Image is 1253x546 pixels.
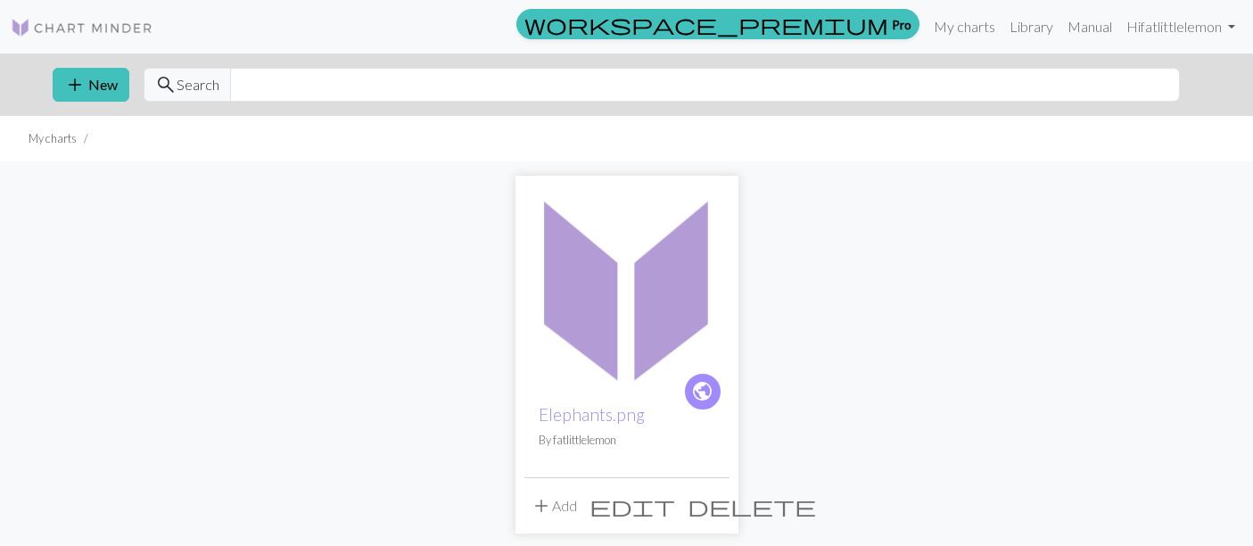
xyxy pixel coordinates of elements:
img: Logo [11,17,153,38]
span: add [64,72,86,97]
span: workspace_premium [524,12,888,37]
i: public [691,374,713,409]
span: delete [688,493,816,518]
a: Manual [1060,9,1119,45]
button: Edit [583,489,681,523]
span: public [691,377,713,405]
a: My charts [927,9,1002,45]
img: Captura de pantalla 2025-09-25 124032.png [524,185,730,390]
span: edit [589,493,675,518]
a: Captura de pantalla 2025-09-25 124032.png [524,277,730,294]
span: add [531,493,552,518]
a: Elephants.png [539,404,645,425]
i: Edit [589,495,675,517]
li: My charts [29,130,77,147]
a: Hifatlittlelemon [1119,9,1242,45]
button: Add [524,489,583,523]
a: Pro [516,9,919,39]
a: Library [1002,9,1060,45]
span: Search [177,74,219,95]
button: New [53,68,129,102]
span: search [155,72,177,97]
a: public [683,372,722,411]
p: By fatlittlelemon [539,432,715,449]
button: Delete [681,489,822,523]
